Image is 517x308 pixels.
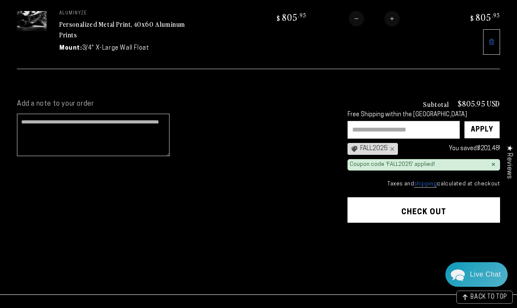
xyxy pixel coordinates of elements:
[347,143,398,155] div: FALL2025
[59,11,186,16] p: aluminyze
[82,44,149,53] dd: 3/4" X-Large Wall Float
[445,262,508,287] div: Chat widget toggle
[483,29,500,55] a: Remove 40"x60" Rectangle Silver Matte Aluminyzed Photo
[470,262,501,287] div: Contact Us Directly
[501,138,517,185] div: Click to open Judge.me floating reviews tab
[347,180,500,188] small: Taxes and calculated at checkout
[458,100,500,107] p: $805.95 USD
[414,181,437,188] a: shipping
[402,143,500,154] div: You saved !
[470,14,474,22] span: $
[347,197,500,223] button: Check out
[470,294,507,300] span: BACK TO TOP
[388,146,395,152] div: ×
[277,14,281,22] span: $
[491,161,495,168] div: ×
[17,100,331,109] label: Add a note to your order
[471,121,493,138] div: Apply
[298,11,306,19] sup: .95
[364,11,384,26] input: Quantity for Personalized Metal Print, 40x60 Aluminum Prints
[59,19,185,39] a: Personalized Metal Print, 40x60 Aluminum Prints
[347,112,500,119] div: Free Shipping within the [GEOGRAPHIC_DATA]
[477,146,499,152] span: $201.48
[423,101,449,107] h3: Subtotal
[17,11,47,31] img: 40"x60" Rectangle Silver Matte Aluminyzed Photo
[59,44,82,53] dt: Mount:
[469,11,500,23] bdi: 805
[350,161,435,168] div: Coupon code 'FALL2025' applied!
[347,239,500,262] iframe: PayPal-paypal
[275,11,306,23] bdi: 805
[492,11,500,19] sup: .95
